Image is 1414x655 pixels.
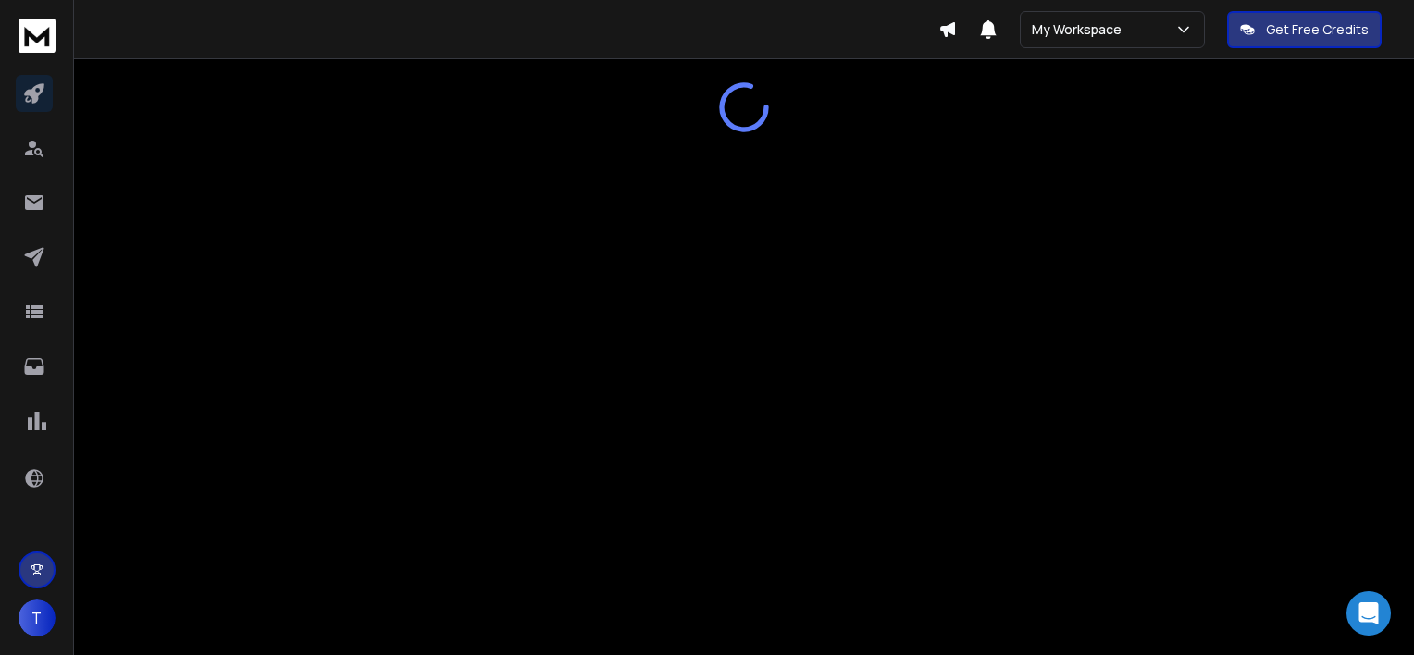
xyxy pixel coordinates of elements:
p: Get Free Credits [1266,20,1369,39]
div: Open Intercom Messenger [1346,591,1391,636]
p: My Workspace [1032,20,1129,39]
img: logo [19,19,56,53]
button: T [19,599,56,636]
button: Get Free Credits [1227,11,1382,48]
